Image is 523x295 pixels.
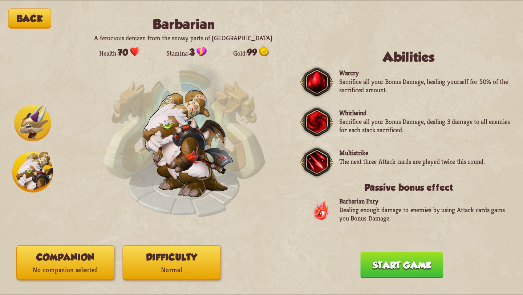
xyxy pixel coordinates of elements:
[130,47,140,56] img: Heart.png
[16,245,114,280] button: CompanionNo companion selected
[339,197,511,206] p: Barbarian Fury
[339,157,485,166] p: The next three Attack cards are played twice this round.
[86,17,282,32] h2: Barbarian
[12,151,53,193] img: Barbarian_Dragon_Icon.png
[102,58,265,221] img: Enchantment_Altar.png
[166,47,207,57] div: Stamina:
[300,145,333,179] img: Dark_Frame.png
[339,206,511,223] p: Dealing enough damage to enemies by using Attack cards gains you Bonus Damage.
[300,65,333,100] img: Dark_Frame.png
[123,264,220,277] p: Normal
[233,47,269,57] div: Gold:
[8,9,51,29] button: Back
[143,91,233,197] img: Barbarian_Dragon.png
[307,182,511,193] h3: Passive bonus effect
[123,245,221,280] button: DifficultyNormal
[118,47,128,57] span: 70
[313,199,329,221] img: DragonFury.png
[339,117,511,134] p: Sacrifice all your Bonus Damage, dealing 3 damage to all enemies for each stack sacrificed.
[14,105,51,141] img: Chevalier_Dragon_Icon.png
[247,47,257,57] span: 99
[360,252,443,278] button: Start game
[339,69,511,77] p: Warcry
[143,90,234,197] img: Barbarian_Dragon.png
[196,47,207,56] img: Stamina_Icon.png
[339,109,511,117] p: Whirlwind
[86,34,282,43] p: A ferocious denizen from the snowy parts of [GEOGRAPHIC_DATA].
[307,49,511,65] h2: Abilities
[339,149,485,157] p: Multistrike
[339,77,511,94] p: Sacrifice all your Bonus Damage, healing yourself for 50% of the sacrificed amount.
[189,47,195,57] span: 3
[300,105,333,140] img: Dark_Frame.png
[99,47,140,57] div: Health:
[259,47,269,56] img: Gold.png
[17,264,114,277] p: No companion selected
